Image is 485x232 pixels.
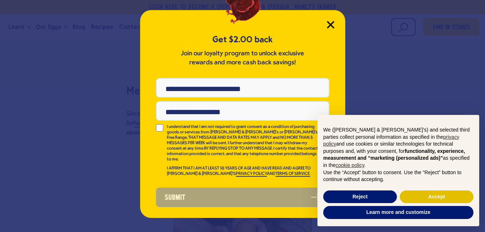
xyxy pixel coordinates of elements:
p: I understand that I am not required to grant consent as a condition of purchasing goods or servic... [167,124,319,162]
p: We ([PERSON_NAME] & [PERSON_NAME]'s) and selected third parties collect personal information as s... [323,126,473,169]
button: Accept [400,190,473,203]
button: Close Modal [327,21,334,29]
p: Use the “Accept” button to consent. Use the “Reject” button to continue without accepting. [323,169,473,183]
p: Join our loyalty program to unlock exclusive rewards and more cash back savings! [179,49,306,67]
button: Learn more and customize [323,206,473,219]
p: I AFFIRM THAT I AM AT LEAST 18 YEARS OF AGE AND HAVE READ AND AGREE TO [PERSON_NAME] & [PERSON_NA... [167,166,319,177]
button: Submit [156,188,329,207]
h5: Get $2.00 back [156,34,329,46]
a: cookie policy [335,162,364,168]
button: Reject [323,190,397,203]
input: I understand that I am not required to grant consent as a condition of purchasing goods or servic... [156,124,163,132]
a: TERMS OF SERVICE. [276,172,310,177]
a: PRIVACY POLICY [236,172,267,177]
